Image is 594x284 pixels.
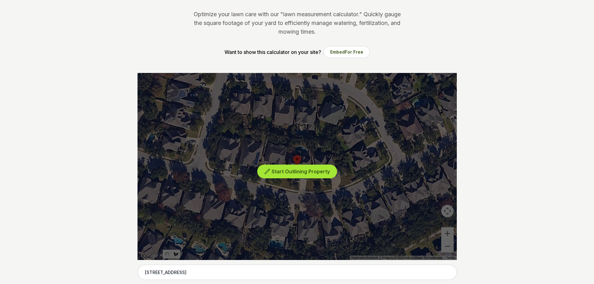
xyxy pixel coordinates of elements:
span: Start Outlining Property [272,168,330,175]
p: Optimize your lawn care with our "lawn measurement calculator." Quickly gauge the square footage ... [192,10,402,36]
button: Start Outlining Property [257,165,337,179]
button: EmbedFor Free [324,46,370,58]
p: Want to show this calculator on your site? [225,48,321,56]
input: Enter your address to get started [138,265,457,280]
span: For Free [345,49,363,55]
